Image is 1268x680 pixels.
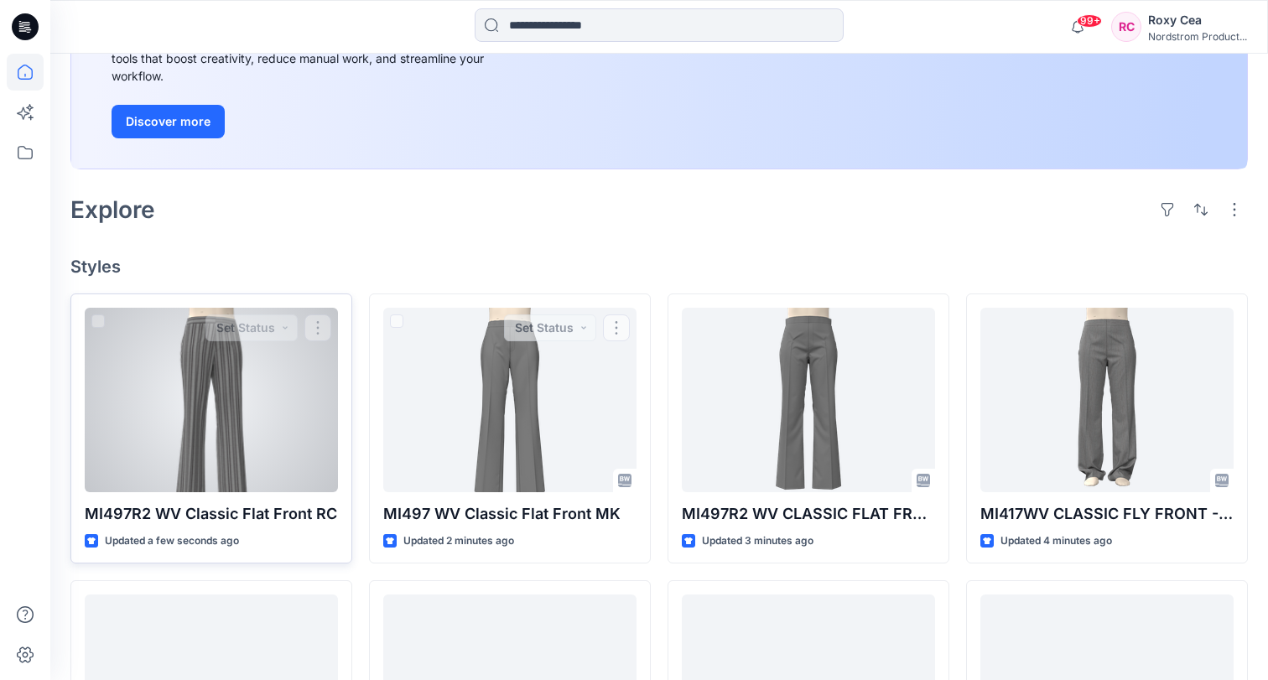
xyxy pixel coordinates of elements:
[383,308,637,492] a: MI497 WV Classic Flat Front MK
[682,308,935,492] a: MI497R2 WV CLASSIC FLAT FRONT FW
[980,502,1234,526] p: MI417WV CLASSIC FLY FRONT - KW
[70,257,1248,277] h4: Styles
[702,532,813,550] p: Updated 3 minutes ago
[70,196,155,223] h2: Explore
[112,105,489,138] a: Discover more
[105,532,239,550] p: Updated a few seconds ago
[85,308,338,492] a: MI497R2 WV Classic Flat Front RC
[85,502,338,526] p: MI497R2 WV Classic Flat Front RC
[112,32,489,85] div: Explore ideas faster and recolor styles at scale with AI-powered tools that boost creativity, red...
[1111,12,1141,42] div: RC
[682,502,935,526] p: MI497R2 WV CLASSIC FLAT FRONT FW
[1148,10,1247,30] div: Roxy Cea
[403,532,514,550] p: Updated 2 minutes ago
[383,502,637,526] p: MI497 WV Classic Flat Front MK
[112,105,225,138] button: Discover more
[1000,532,1112,550] p: Updated 4 minutes ago
[1148,30,1247,43] div: Nordstrom Product...
[980,308,1234,492] a: MI417WV CLASSIC FLY FRONT - KW
[1077,14,1102,28] span: 99+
